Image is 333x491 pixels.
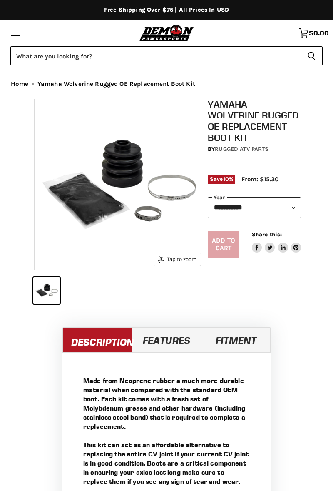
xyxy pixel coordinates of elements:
[252,231,301,258] aside: Share this:
[83,376,250,486] p: Made from Neoprene rubber a much more durable material when compared with the standard OEM boot. ...
[208,175,235,184] span: Save %
[208,197,301,218] select: year
[295,24,333,42] a: $0.00
[241,175,278,183] span: From: $15.30
[138,23,196,42] img: Demon Powersports
[158,256,196,263] span: Tap to zoom
[10,46,323,65] form: Product
[62,327,132,352] a: Description
[309,29,329,37] span: $0.00
[208,99,301,143] h1: Yamaha Wolverine Rugged OE Replacement Boot Kit
[301,46,323,65] button: Search
[33,277,60,304] button: Yamaha Wolverine Rugged OE Replacement Boot Kit thumbnail
[208,145,301,154] div: by
[37,80,195,88] span: Yamaha Wolverine Rugged OE Replacement Boot Kit
[10,46,301,65] input: Search
[215,145,268,153] a: Rugged ATV Parts
[154,253,201,266] button: Tap to zoom
[201,327,271,352] a: Fitment
[132,327,201,352] a: Features
[252,231,282,238] span: Share this:
[35,99,205,270] img: Yamaha Wolverine Rugged OE Replacement Boot Kit
[11,80,28,88] a: Home
[223,176,229,182] span: 10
